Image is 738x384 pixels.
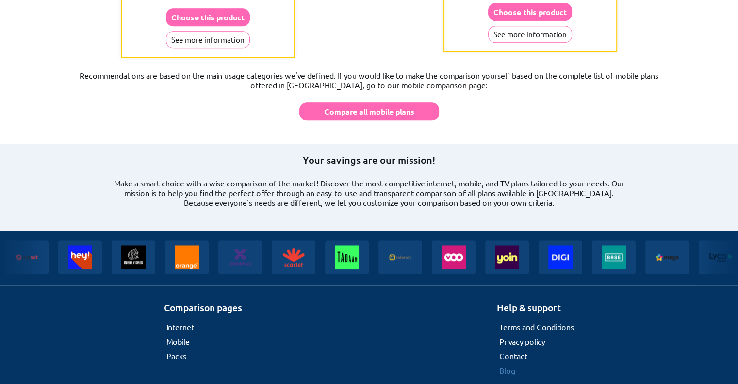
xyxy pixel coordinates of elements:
img: Scarlet banner logo [271,240,315,274]
img: Orange banner logo [164,240,208,274]
a: Contact [499,351,527,361]
a: Compare all mobile plans [299,98,439,120]
a: Mobile [166,336,190,346]
img: Base banner logo [591,240,635,274]
button: Choose this product [488,3,572,21]
a: Choose this product [166,13,250,22]
h2: Comparison pages [164,301,242,314]
img: Mobile vikings banner logo [111,240,155,274]
a: See more information [166,35,250,44]
a: Terms and Conditions [499,322,574,332]
h3: Your savings are our mission! [303,153,435,167]
p: Make a smart choice with a wise comparison of the market! Discover the most competitive internet,... [78,178,660,207]
a: Privacy policy [499,336,545,346]
img: Yoin banner logo [485,240,528,274]
a: Packs [166,351,186,361]
img: Heytelecom banner logo [58,240,101,274]
a: See more information [488,30,572,39]
img: Digi banner logo [538,240,582,274]
p: Recommendations are based on the main usage categories we've defined. If you would like to make t... [47,70,691,90]
button: Compare all mobile plans [299,102,439,120]
button: Choose this product [166,8,250,26]
a: Choose this product [488,7,572,17]
img: Voo banner logo [431,240,475,274]
img: Tadaam banner logo [325,240,368,274]
img: Edpnet banner logo [4,240,48,274]
img: Proximus banner logo [218,240,262,274]
button: See more information [488,26,572,43]
a: Internet [166,322,194,332]
button: See more information [166,31,250,48]
h2: Help & support [497,301,574,314]
img: Mega banner logo [645,240,689,274]
a: Blog [499,366,515,375]
img: Telenet banner logo [378,240,422,274]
